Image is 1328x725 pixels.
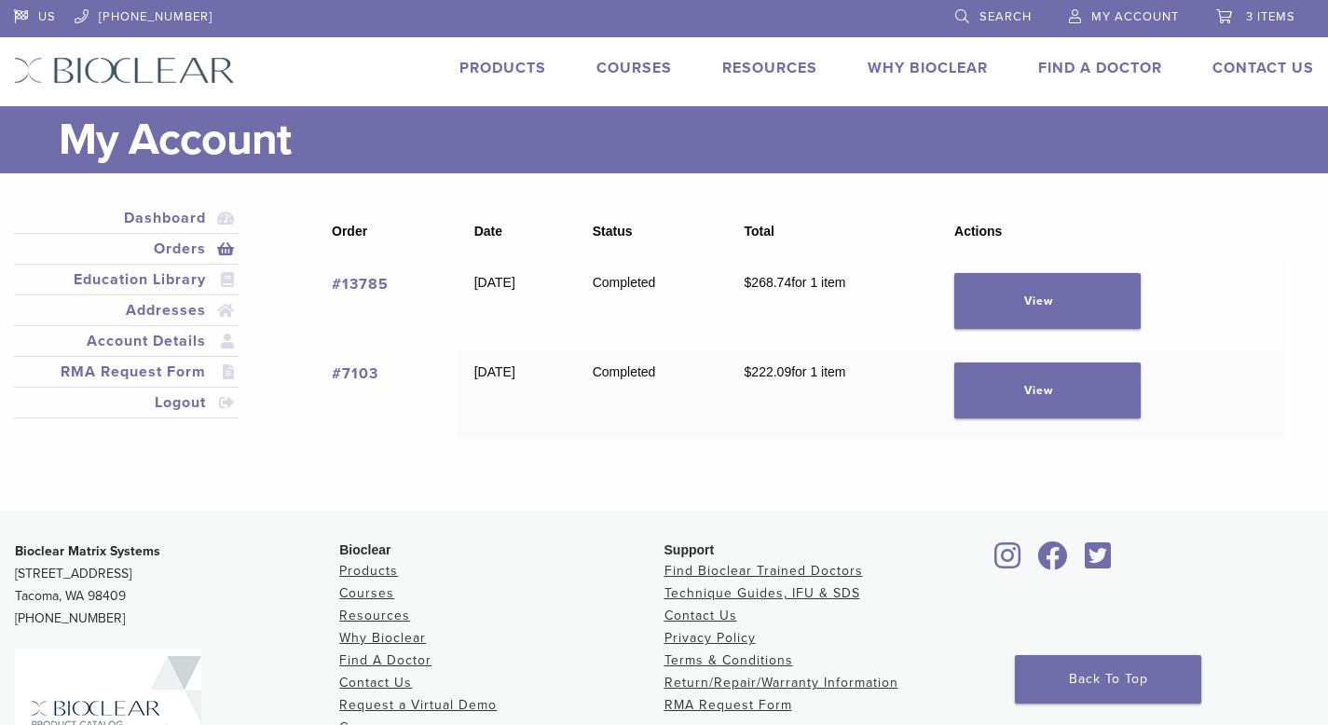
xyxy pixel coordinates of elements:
a: View order 13785 [954,273,1141,329]
a: Products [339,563,398,579]
nav: Account pages [14,203,239,441]
span: Total [745,224,774,239]
span: Support [664,542,715,557]
a: Orders [18,238,235,260]
td: Completed [574,349,726,439]
strong: Bioclear Matrix Systems [15,543,160,559]
a: Request a Virtual Demo [339,697,497,713]
a: Why Bioclear [868,59,988,77]
a: Resources [339,608,410,623]
span: Search [979,9,1032,24]
a: Addresses [18,299,235,321]
td: for 1 item [726,260,937,349]
td: for 1 item [726,349,937,439]
a: Contact Us [664,608,737,623]
span: Date [474,224,502,239]
a: Privacy Policy [664,630,756,646]
span: Bioclear [339,542,390,557]
a: View order 7103 [954,362,1141,418]
span: Status [593,224,633,239]
a: Find Bioclear Trained Doctors [664,563,863,579]
span: 222.09 [745,364,792,379]
a: Technique Guides, IFU & SDS [664,585,860,601]
a: Bioclear [989,553,1028,571]
span: $ [745,275,752,290]
span: Actions [954,224,1002,239]
a: RMA Request Form [18,361,235,383]
a: Contact Us [339,675,412,691]
h1: My Account [59,106,1314,173]
a: Dashboard [18,207,235,229]
img: Bioclear [14,57,235,84]
span: 3 items [1246,9,1295,24]
a: Logout [18,391,235,414]
span: $ [745,364,752,379]
a: Bioclear [1078,553,1117,571]
a: Bioclear [1032,553,1075,571]
a: Account Details [18,330,235,352]
a: Find A Doctor [339,652,431,668]
a: Resources [722,59,817,77]
a: Terms & Conditions [664,652,793,668]
span: 268.74 [745,275,792,290]
a: Back To Top [1015,655,1201,704]
a: Find A Doctor [1038,59,1162,77]
a: Courses [339,585,394,601]
time: [DATE] [474,275,515,290]
td: Completed [574,260,726,349]
a: Contact Us [1212,59,1314,77]
a: View order number 7103 [332,364,378,383]
a: View order number 13785 [332,275,389,294]
p: [STREET_ADDRESS] Tacoma, WA 98409 [PHONE_NUMBER] [15,540,339,630]
a: Education Library [18,268,235,291]
span: Order [332,224,367,239]
time: [DATE] [474,364,515,379]
a: Return/Repair/Warranty Information [664,675,898,691]
a: Why Bioclear [339,630,426,646]
span: My Account [1091,9,1179,24]
a: Products [459,59,546,77]
a: Courses [596,59,672,77]
a: RMA Request Form [664,697,792,713]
